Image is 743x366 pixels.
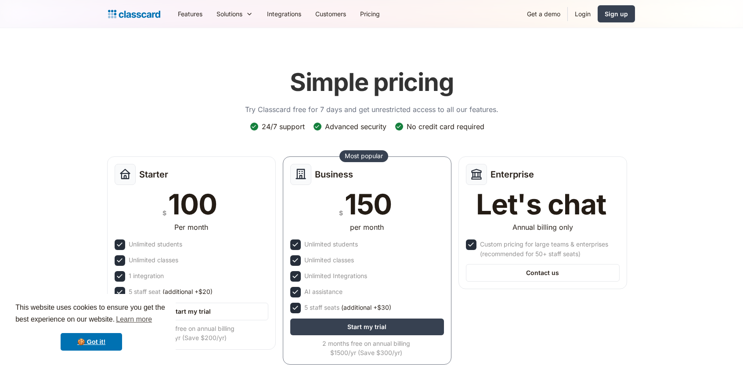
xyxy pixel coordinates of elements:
a: dismiss cookie message [61,333,122,351]
span: (additional +$30) [341,303,391,312]
div: 24/7 support [262,122,305,131]
div: Sign up [605,9,628,18]
a: Start my trial [290,319,444,335]
a: Get a demo [520,4,567,24]
h1: Simple pricing [290,68,454,97]
div: Solutions [209,4,260,24]
div: $ [162,207,166,218]
div: per month [350,222,384,232]
div: 2 months free on annual billing $1000/yr (Save $200/yr) [115,324,267,342]
div: Unlimited classes [129,255,178,265]
a: Login [568,4,598,24]
div: AI assistance [304,287,343,297]
div: Unlimited students [129,239,182,249]
div: Unlimited students [304,239,358,249]
div: cookieconsent [7,294,176,359]
div: 5 staff seats [304,303,391,312]
span: This website uses cookies to ensure you get the best experience on our website. [15,302,167,326]
div: 1 integration [129,271,164,281]
div: Annual billing only [512,222,573,232]
div: Per month [174,222,208,232]
h2: Enterprise [491,169,534,180]
h2: Business [315,169,353,180]
div: Advanced security [325,122,386,131]
a: learn more about cookies [115,313,153,326]
a: Pricing [353,4,387,24]
a: Customers [308,4,353,24]
a: Logo [108,8,160,20]
div: Most popular [345,152,383,160]
a: Integrations [260,4,308,24]
div: 5 staff seat [129,287,213,297]
p: Try Classcard free for 7 days and get unrestricted access to all our features. [245,104,498,115]
div: Let's chat [476,190,606,218]
div: 150 [345,190,392,218]
div: Solutions [216,9,242,18]
a: Features [171,4,209,24]
div: No credit card required [407,122,484,131]
a: Sign up [598,5,635,22]
a: Start my trial [115,303,268,320]
div: Custom pricing for large teams & enterprises (recommended for 50+ staff seats) [480,239,618,259]
div: 2 months free on annual billing $1500/yr (Save $300/yr) [290,339,442,357]
a: Contact us [466,264,620,282]
h2: Starter [139,169,168,180]
div: Unlimited Integrations [304,271,367,281]
div: Unlimited classes [304,255,354,265]
div: $ [339,207,343,218]
div: 100 [168,190,216,218]
span: (additional +$20) [162,287,213,297]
